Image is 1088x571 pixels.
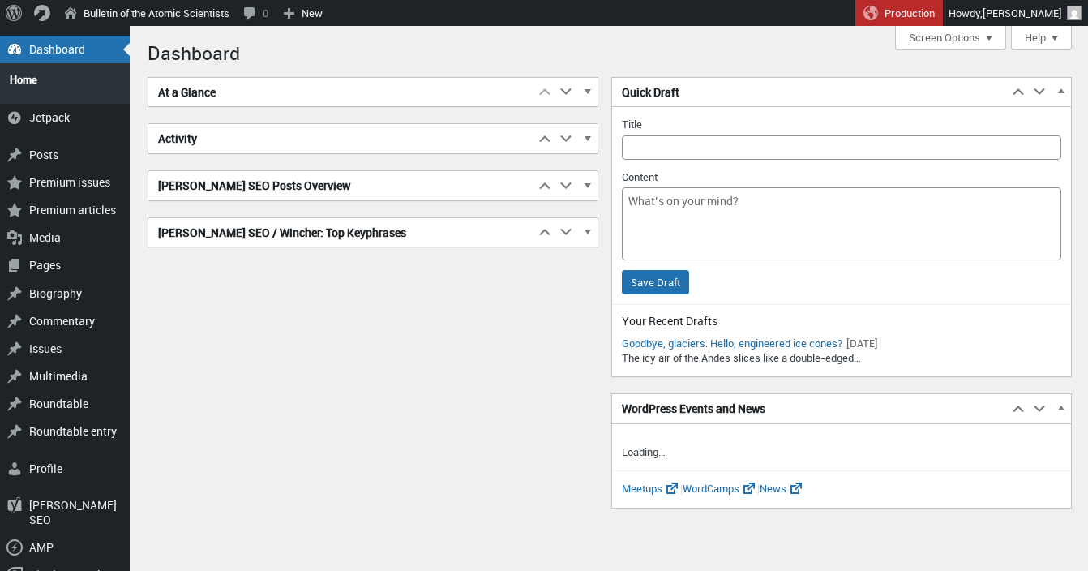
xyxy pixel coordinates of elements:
time: [DATE] [846,336,878,350]
span: Quick Draft [622,84,679,101]
h2: [PERSON_NAME] SEO Posts Overview [148,171,535,200]
span: [PERSON_NAME] [983,6,1062,20]
label: Title [622,117,642,131]
label: Content [622,170,658,184]
a: WordCamps [683,481,757,496]
a: Edit “Goodbye, glaciers. Hello, engineered ice cones?” [622,336,842,350]
h2: Your Recent Drafts [622,313,1061,329]
button: Screen Options [895,26,1006,50]
button: Help [1011,26,1072,50]
h2: [PERSON_NAME] SEO / Wincher: Top Keyphrases [148,218,535,247]
p: The icy air of the Andes slices like a double-edged… [622,350,1061,367]
h1: Dashboard [148,34,1072,69]
input: Save Draft [622,270,689,294]
p: Loading… [612,435,1071,461]
h2: Activity [148,124,535,153]
h2: At a Glance [148,78,535,107]
a: News [760,481,804,496]
h2: WordPress Events and News [612,394,1008,423]
p: | | [612,470,1071,507]
a: Meetups [622,481,680,496]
